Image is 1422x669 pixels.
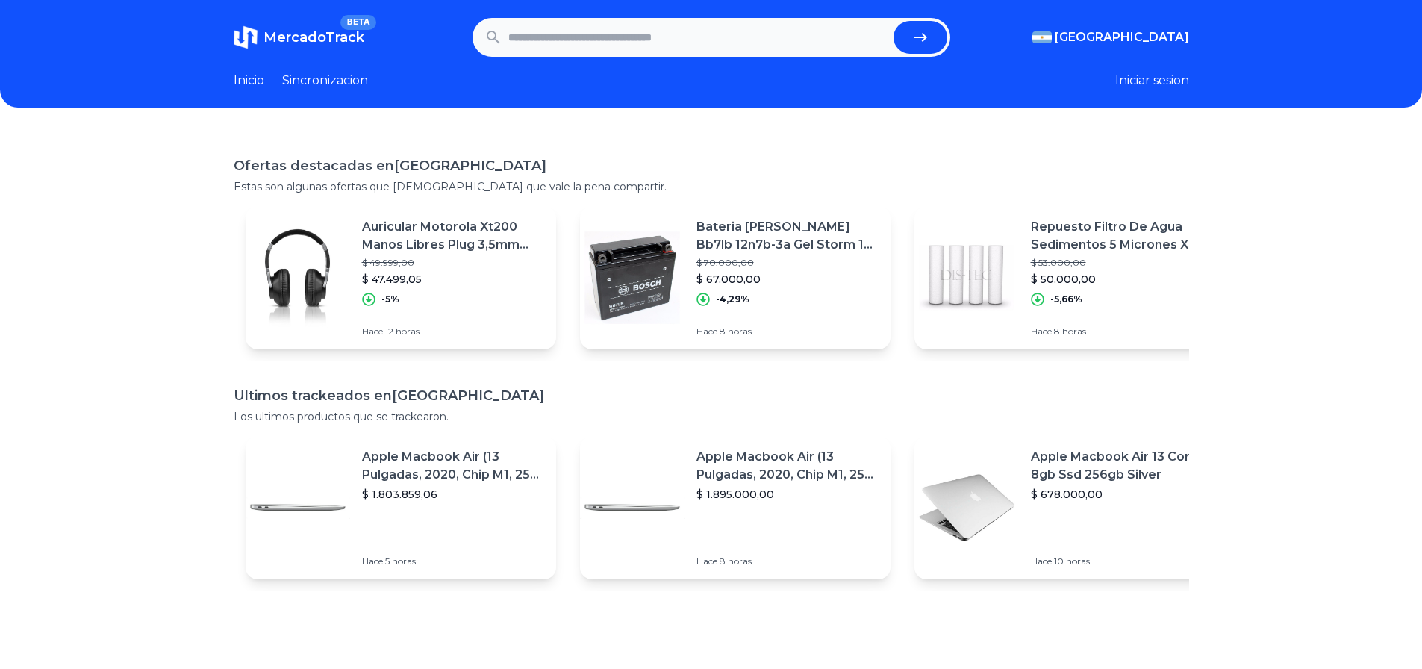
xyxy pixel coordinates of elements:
[234,409,1189,424] p: Los ultimos productos que se trackearon.
[246,455,350,560] img: Featured image
[362,448,544,484] p: Apple Macbook Air (13 Pulgadas, 2020, Chip M1, 256 Gb De Ssd, 8 Gb De Ram) - Plata
[246,436,556,579] a: Featured imageApple Macbook Air (13 Pulgadas, 2020, Chip M1, 256 Gb De Ssd, 8 Gb De Ram) - Plata$...
[234,25,258,49] img: MercadoTrack
[234,25,364,49] a: MercadoTrackBETA
[362,257,544,269] p: $ 49.999,00
[580,455,685,560] img: Featured image
[696,272,879,287] p: $ 67.000,00
[234,385,1189,406] h1: Ultimos trackeados en [GEOGRAPHIC_DATA]
[234,179,1189,194] p: Estas son algunas ofertas que [DEMOGRAPHIC_DATA] que vale la pena compartir.
[1031,487,1213,502] p: $ 678.000,00
[234,155,1189,176] h1: Ofertas destacadas en [GEOGRAPHIC_DATA]
[914,436,1225,579] a: Featured imageApple Macbook Air 13 Core I5 8gb Ssd 256gb Silver$ 678.000,00Hace 10 horas
[696,257,879,269] p: $ 70.000,00
[716,293,749,305] p: -4,29%
[914,225,1019,330] img: Featured image
[362,487,544,502] p: $ 1.803.859,06
[263,29,364,46] span: MercadoTrack
[1031,257,1213,269] p: $ 53.000,00
[1031,448,1213,484] p: Apple Macbook Air 13 Core I5 8gb Ssd 256gb Silver
[1031,272,1213,287] p: $ 50.000,00
[696,487,879,502] p: $ 1.895.000,00
[696,556,879,567] p: Hace 8 horas
[1055,28,1189,46] span: [GEOGRAPHIC_DATA]
[1031,326,1213,337] p: Hace 8 horas
[580,436,891,579] a: Featured imageApple Macbook Air (13 Pulgadas, 2020, Chip M1, 256 Gb De Ssd, 8 Gb De Ram) - Plata$...
[381,293,399,305] p: -5%
[340,15,375,30] span: BETA
[1032,28,1189,46] button: [GEOGRAPHIC_DATA]
[1031,556,1213,567] p: Hace 10 horas
[1031,218,1213,254] p: Repuesto Filtro De Agua Sedimentos 5 Micrones X 10 Unidades
[580,206,891,349] a: Featured imageBateria [PERSON_NAME] Bb7lb 12n7b-3a Gel Storm 125 Rx 150 En Moto 46$ 70.000,00$ 67...
[362,218,544,254] p: Auricular Motorola Xt200 Manos Libres Plug 3,5mm Color Black Luz Negro
[1050,293,1082,305] p: -5,66%
[362,272,544,287] p: $ 47.499,05
[246,225,350,330] img: Featured image
[696,218,879,254] p: Bateria [PERSON_NAME] Bb7lb 12n7b-3a Gel Storm 125 Rx 150 En Moto 46
[234,72,264,90] a: Inicio
[1115,72,1189,90] button: Iniciar sesion
[696,448,879,484] p: Apple Macbook Air (13 Pulgadas, 2020, Chip M1, 256 Gb De Ssd, 8 Gb De Ram) - Plata
[696,326,879,337] p: Hace 8 horas
[1032,31,1052,43] img: Argentina
[580,225,685,330] img: Featured image
[246,206,556,349] a: Featured imageAuricular Motorola Xt200 Manos Libres Plug 3,5mm Color Black Luz Negro$ 49.999,00$ ...
[914,455,1019,560] img: Featured image
[282,72,368,90] a: Sincronizacion
[362,326,544,337] p: Hace 12 horas
[362,556,544,567] p: Hace 5 horas
[914,206,1225,349] a: Featured imageRepuesto Filtro De Agua Sedimentos 5 Micrones X 10 Unidades$ 53.000,00$ 50.000,00-5...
